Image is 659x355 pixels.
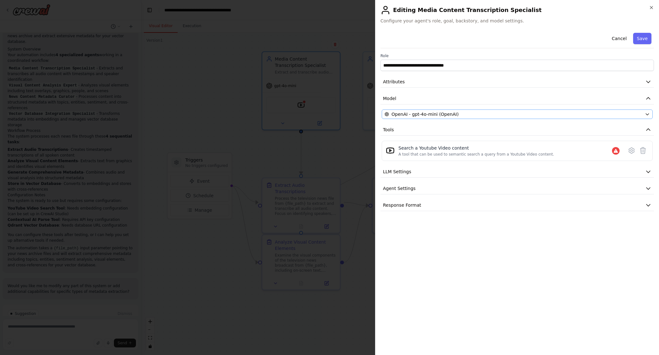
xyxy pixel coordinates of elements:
[383,185,415,192] span: Agent Settings
[380,53,654,58] label: Role
[386,146,395,155] img: YoutubeVideoSearchTool
[383,79,405,85] span: Attributes
[380,18,654,24] span: Configure your agent's role, goal, backstory, and model settings.
[391,111,459,117] span: OpenAI - gpt-4o-mini (OpenAI)
[637,145,649,156] button: Delete tool
[380,183,654,194] button: Agent Settings
[383,127,394,133] span: Tools
[608,33,630,44] button: Cancel
[383,95,396,102] span: Model
[633,33,651,44] button: Save
[398,145,554,151] div: Search a Youtube Video content
[380,166,654,178] button: LLM Settings
[380,76,654,88] button: Attributes
[380,124,654,136] button: Tools
[380,199,654,211] button: Response Format
[383,169,411,175] span: LLM Settings
[380,5,654,15] h2: Editing Media Content Transcription Specialist
[398,152,554,157] div: A tool that can be used to semantic search a query from a Youtube Video content.
[383,202,421,208] span: Response Format
[380,93,654,104] button: Model
[626,145,637,156] button: Configure tool
[382,109,653,119] button: OpenAI - gpt-4o-mini (OpenAI)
